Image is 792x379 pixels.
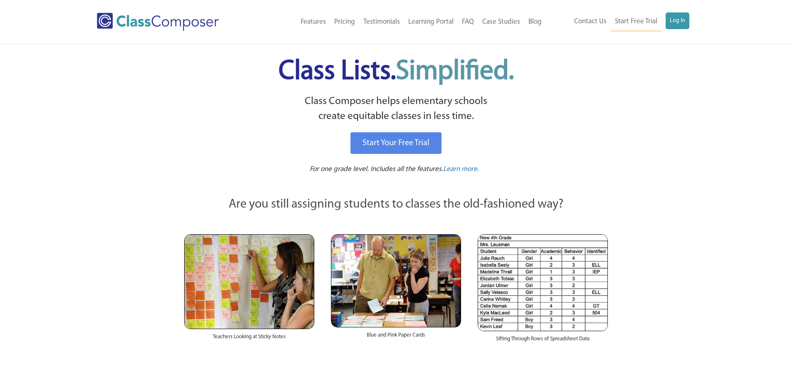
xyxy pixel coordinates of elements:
a: Testimonials [359,13,404,31]
div: Teachers Looking at Sticky Notes [184,329,314,349]
div: Sifting Through Rows of Spreadsheet Data [478,331,608,351]
a: Learning Portal [404,13,458,31]
span: Start Your Free Trial [363,139,429,147]
div: Blue and Pink Paper Cards [331,327,461,347]
img: Spreadsheets [478,234,608,331]
a: Case Studies [478,13,524,31]
span: Class Lists. [279,58,514,85]
a: Learn more. [443,164,479,175]
a: Log In [666,12,689,29]
nav: Header Menu [253,13,546,31]
a: Blog [524,13,546,31]
p: Are you still assigning students to classes the old-fashioned way? [184,196,608,214]
a: Start Your Free Trial [350,132,442,154]
a: Start Free Trial [611,12,661,31]
a: FAQ [458,13,478,31]
span: For one grade level. Includes all the features. [310,166,443,173]
p: Class Composer helps elementary schools create equitable classes in less time. [183,94,609,124]
img: Blue and Pink Paper Cards [331,234,461,327]
span: Learn more. [443,166,479,173]
a: Contact Us [570,12,611,31]
a: Features [296,13,330,31]
span: Simplified. [396,58,514,85]
img: Class Composer [97,13,219,31]
img: Teachers Looking at Sticky Notes [184,234,314,329]
nav: Header Menu [546,12,689,31]
a: Pricing [330,13,359,31]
